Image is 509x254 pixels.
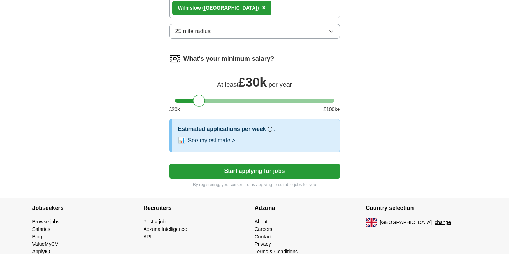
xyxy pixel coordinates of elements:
[169,106,180,113] span: £ 20 k
[435,219,451,226] button: change
[183,54,274,64] label: What's your minimum salary?
[366,218,377,227] img: UK flag
[144,219,166,224] a: Post a job
[255,219,268,224] a: About
[144,234,152,239] a: API
[238,75,267,90] span: £ 30k
[32,234,42,239] a: Blog
[269,81,292,88] span: per year
[188,136,235,145] button: See my estimate >
[169,164,340,179] button: Start applying for jobs
[169,53,181,64] img: salary.png
[169,181,340,188] p: By registering, you consent to us applying to suitable jobs for you
[241,107,335,120] span: Our best guess based on live jobs [DATE], and others like you.
[380,219,432,226] span: [GEOGRAPHIC_DATA]
[366,198,477,218] h4: Country selection
[178,125,266,133] h3: Estimated applications per week
[169,24,340,39] button: 25 mile radius
[178,136,185,145] span: 📊
[255,226,272,232] a: Careers
[262,2,266,13] button: ×
[274,125,275,133] h3: :
[255,241,271,247] a: Privacy
[32,241,58,247] a: ValueMyCV
[178,5,201,11] strong: Wilmslow
[255,234,272,239] a: Contact
[262,4,266,11] span: ×
[217,81,238,88] span: At least
[202,5,259,11] span: ([GEOGRAPHIC_DATA])
[32,219,59,224] a: Browse jobs
[175,27,211,36] span: 25 mile radius
[144,226,187,232] a: Adzuna Intelligence
[32,226,51,232] a: Salaries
